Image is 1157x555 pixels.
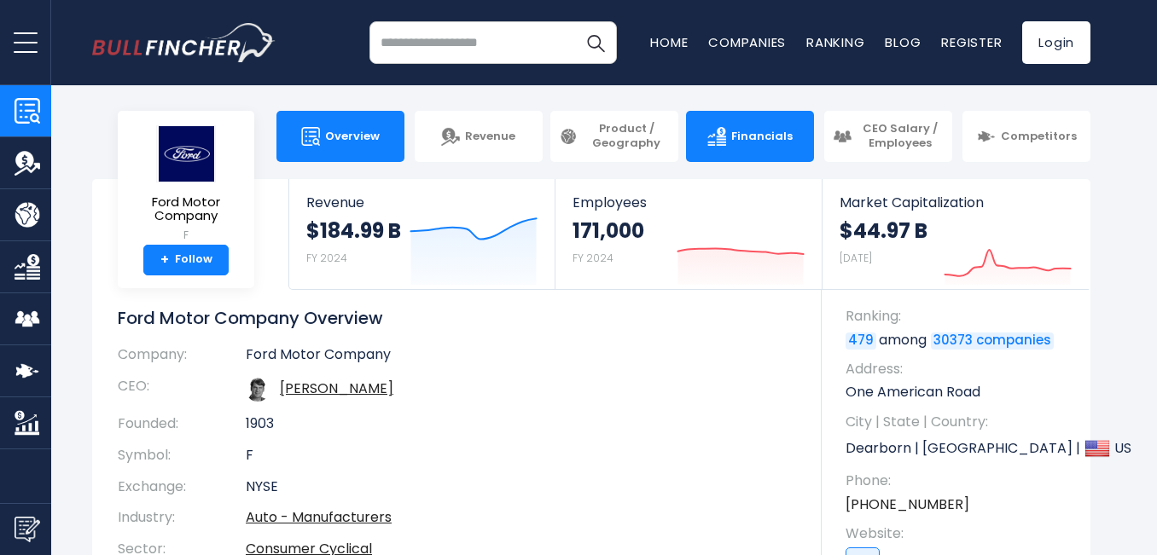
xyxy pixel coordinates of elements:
button: Search [574,21,617,64]
span: Phone: [846,471,1073,490]
th: Company: [118,346,246,371]
span: Market Capitalization [840,194,1072,211]
a: ceo [280,379,393,398]
a: Home [650,33,688,51]
img: bullfincher logo [92,23,276,62]
a: Blog [885,33,921,51]
th: Founded: [118,408,246,440]
a: Companies [708,33,786,51]
td: F [246,440,796,471]
strong: 171,000 [573,217,644,244]
h1: Ford Motor Company Overview [118,307,796,329]
img: james-d-farley-jr.jpg [246,378,270,402]
a: Login [1022,21,1090,64]
a: Auto - Manufacturers [246,507,392,527]
span: Website: [846,524,1073,543]
td: NYSE [246,471,796,503]
a: Product / Geography [550,111,678,162]
a: Competitors [962,111,1090,162]
a: Register [941,33,1002,51]
a: Employees 171,000 FY 2024 [555,179,821,289]
a: 479 [846,332,876,350]
a: Financials [686,111,814,162]
span: Ranking: [846,307,1073,326]
a: Revenue [415,111,543,162]
strong: + [160,252,169,268]
small: [DATE] [840,251,872,265]
small: F [131,228,241,243]
td: 1903 [246,408,796,440]
span: Financials [731,130,793,144]
p: among [846,331,1073,350]
th: CEO: [118,371,246,408]
a: Market Capitalization $44.97 B [DATE] [823,179,1089,289]
a: 30373 companies [931,332,1054,350]
span: Employees [573,194,804,211]
a: Go to homepage [92,23,276,62]
a: Revenue $184.99 B FY 2024 [289,179,555,289]
th: Symbol: [118,440,246,471]
strong: $184.99 B [306,217,401,244]
strong: $44.97 B [840,217,927,244]
span: Revenue [306,194,538,211]
span: Ford Motor Company [131,195,241,223]
th: Industry: [118,502,246,534]
td: Ford Motor Company [246,346,796,371]
th: Exchange: [118,471,246,503]
a: Ford Motor Company F [131,124,241,245]
small: FY 2024 [573,251,613,265]
a: Overview [276,111,404,162]
a: Ranking [806,33,864,51]
small: FY 2024 [306,251,347,265]
span: Overview [325,130,380,144]
a: CEO Salary / Employees [824,111,952,162]
span: CEO Salary / Employees [857,122,944,151]
span: City | State | Country: [846,413,1073,431]
span: Revenue [465,130,515,144]
span: Product / Geography [583,122,670,151]
a: [PHONE_NUMBER] [846,495,969,514]
span: Competitors [1001,130,1077,144]
span: Address: [846,360,1073,379]
a: +Follow [143,245,229,275]
p: Dearborn | [GEOGRAPHIC_DATA] | US [846,436,1073,461]
p: One American Road [846,383,1073,402]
